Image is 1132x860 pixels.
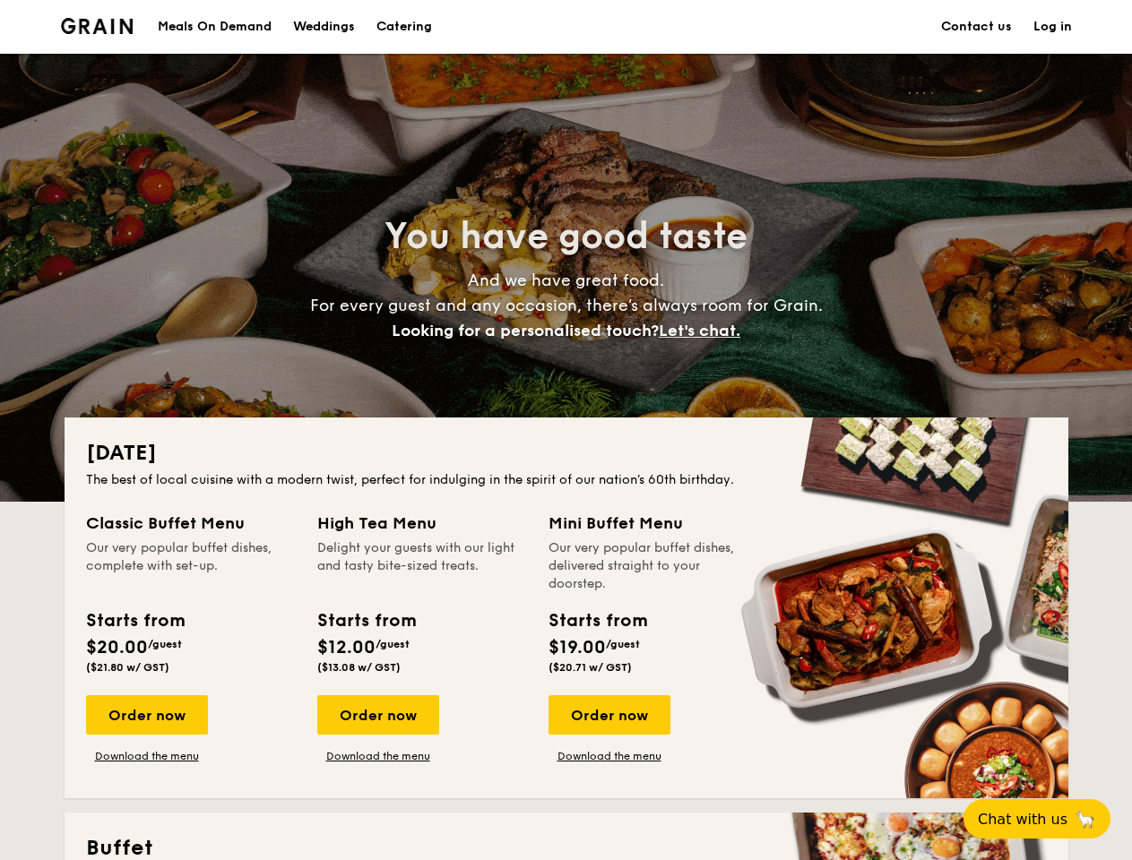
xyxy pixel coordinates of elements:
a: Download the menu [549,749,670,763]
h2: [DATE] [86,439,1047,468]
div: Starts from [86,607,184,634]
span: Chat with us [978,811,1067,828]
a: Logotype [61,18,134,34]
span: ($20.71 w/ GST) [549,661,632,674]
span: And we have great food. For every guest and any occasion, there’s always room for Grain. [310,271,823,340]
span: 🦙 [1075,809,1096,830]
div: Order now [317,695,439,735]
a: Download the menu [317,749,439,763]
div: The best of local cuisine with a modern twist, perfect for indulging in the spirit of our nation’... [86,471,1047,489]
a: Download the menu [86,749,208,763]
div: High Tea Menu [317,511,527,536]
div: Mini Buffet Menu [549,511,758,536]
div: Our very popular buffet dishes, delivered straight to your doorstep. [549,539,758,593]
span: /guest [148,638,182,650]
button: Chat with us🦙 [963,799,1110,838]
span: $19.00 [549,637,606,658]
div: Order now [549,695,670,735]
img: Grain [61,18,134,34]
span: $20.00 [86,637,148,658]
span: /guest [376,638,410,650]
span: ($13.08 w/ GST) [317,661,401,674]
span: Looking for a personalised touch? [392,321,659,340]
div: Classic Buffet Menu [86,511,296,536]
div: Starts from [549,607,646,634]
span: Let's chat. [659,321,740,340]
span: You have good taste [385,215,747,258]
div: Our very popular buffet dishes, complete with set-up. [86,539,296,593]
div: Order now [86,695,208,735]
span: /guest [606,638,640,650]
span: $12.00 [317,637,376,658]
div: Delight your guests with our light and tasty bite-sized treats. [317,539,527,593]
div: Starts from [317,607,415,634]
span: ($21.80 w/ GST) [86,661,169,674]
